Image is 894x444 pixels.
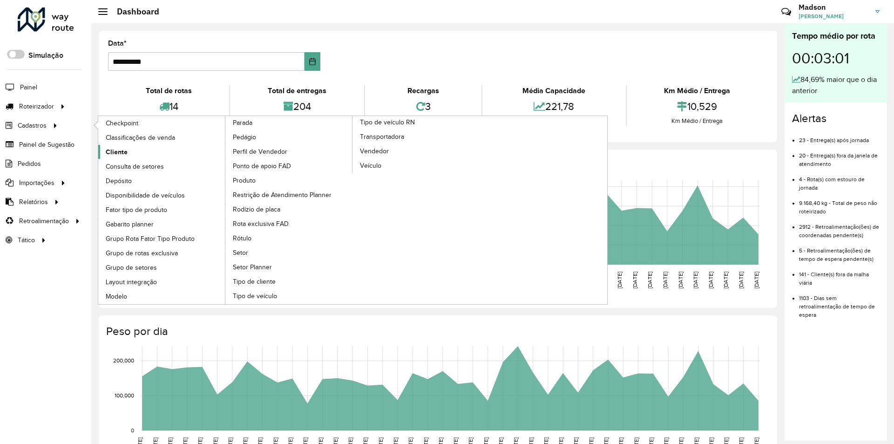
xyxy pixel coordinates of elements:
[115,392,134,398] text: 100,000
[98,130,226,144] a: Classificações de venda
[98,232,226,246] a: Grupo Rota Fator Tipo Produto
[98,145,226,159] a: Cliente
[98,289,226,303] a: Modelo
[616,272,623,288] text: [DATE]
[792,74,880,96] div: 84,69% maior que o dia anterior
[225,188,353,202] a: Restrição de Atendimento Planner
[225,159,353,173] a: Ponto de apoio FAD
[629,85,765,96] div: Km Médio / Entrega
[367,96,479,116] div: 3
[108,7,159,17] h2: Dashboard
[98,275,226,289] a: Layout integração
[233,262,272,272] span: Setor Planner
[98,188,226,202] a: Disponibilidade de veículos
[19,178,54,188] span: Importações
[106,292,127,301] span: Modelo
[98,116,226,130] a: Checkpoint
[233,233,251,243] span: Rótulo
[799,239,880,263] li: 5 - Retroalimentação(ões) de tempo de espera pendente(s)
[20,82,37,92] span: Painel
[106,191,185,200] span: Disponibilidade de veículos
[108,38,127,49] label: Data
[106,219,154,229] span: Gabarito planner
[18,235,35,245] span: Tático
[360,161,381,171] span: Veículo
[98,174,226,188] a: Depósito
[233,132,256,142] span: Pedágio
[106,234,195,244] span: Grupo Rota Fator Tipo Produto
[106,248,178,258] span: Grupo de rotas exclusiva
[225,217,353,231] a: Rota exclusiva FAD
[629,116,765,126] div: Km Médio / Entrega
[662,272,668,288] text: [DATE]
[233,205,280,214] span: Rodízio de placa
[360,132,404,142] span: Transportadora
[106,133,175,143] span: Classificações de venda
[792,30,880,42] div: Tempo médio por rota
[106,325,768,338] h4: Peso por dia
[738,272,744,288] text: [DATE]
[98,159,226,173] a: Consulta de setores
[131,427,134,433] text: 0
[106,118,138,128] span: Checkpoint
[233,248,248,258] span: Setor
[799,3,868,12] h3: Madson
[19,197,48,207] span: Relatórios
[225,173,353,187] a: Produto
[225,274,353,288] a: Tipo de cliente
[232,96,361,116] div: 204
[19,140,74,150] span: Painel de Sugestão
[233,219,289,229] span: Rota exclusiva FAD
[233,118,252,128] span: Parada
[113,358,134,364] text: 200,000
[799,192,880,216] li: 9.168,40 kg - Total de peso não roteirizado
[106,162,164,171] span: Consulta de setores
[106,277,157,287] span: Layout integração
[776,2,796,22] a: Contato Rápido
[233,291,277,301] span: Tipo de veículo
[225,130,353,144] a: Pedágio
[232,85,361,96] div: Total de entregas
[110,85,227,96] div: Total de rotas
[225,202,353,216] a: Rodízio de placa
[485,96,623,116] div: 221,78
[632,272,638,288] text: [DATE]
[106,263,157,273] span: Grupo de setores
[225,231,353,245] a: Rótulo
[753,272,759,288] text: [DATE]
[233,161,291,171] span: Ponto de apoio FAD
[225,260,353,274] a: Setor Planner
[367,85,479,96] div: Recargas
[799,144,880,168] li: 20 - Entrega(s) fora da janela de atendimento
[792,112,880,125] h4: Alertas
[98,217,226,231] a: Gabarito planner
[106,176,132,186] span: Depósito
[233,147,287,157] span: Perfil de Vendedor
[110,96,227,116] div: 14
[352,144,480,158] a: Vendedor
[360,146,389,156] span: Vendedor
[799,12,868,20] span: [PERSON_NAME]
[18,159,41,169] span: Pedidos
[19,216,69,226] span: Retroalimentação
[28,50,63,61] label: Simulação
[225,116,480,304] a: Tipo de veículo RN
[233,176,256,185] span: Produto
[233,277,276,287] span: Tipo de cliente
[629,96,765,116] div: 10,529
[677,272,684,288] text: [DATE]
[647,272,653,288] text: [DATE]
[19,102,54,111] span: Roteirizador
[98,203,226,217] a: Fator tipo de produto
[692,272,698,288] text: [DATE]
[305,52,321,71] button: Choose Date
[799,129,880,144] li: 23 - Entrega(s) após jornada
[799,287,880,319] li: 1103 - Dias sem retroalimentação de tempo de espera
[792,42,880,74] div: 00:03:01
[708,272,714,288] text: [DATE]
[723,272,729,288] text: [DATE]
[225,246,353,260] a: Setor
[225,289,353,303] a: Tipo de veículo
[352,130,480,143] a: Transportadora
[98,260,226,274] a: Grupo de setores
